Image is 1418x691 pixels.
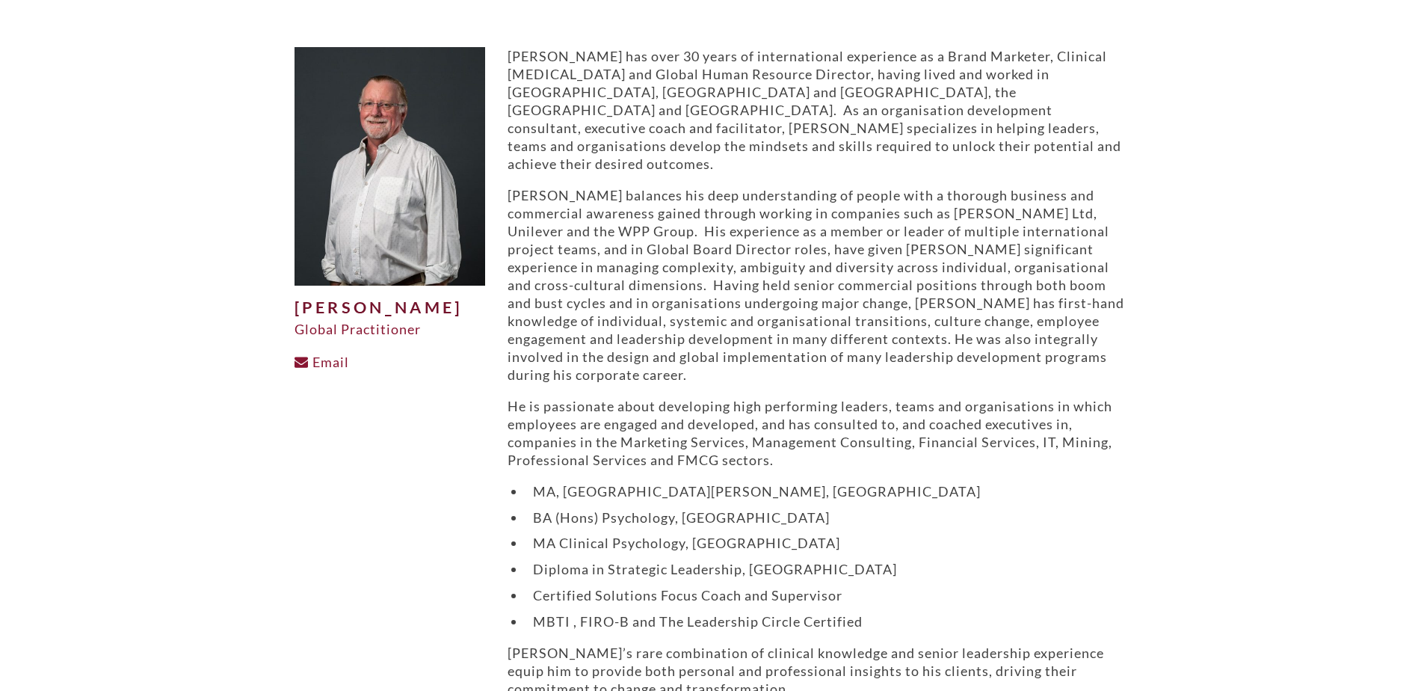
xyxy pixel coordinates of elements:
li: MBTI , FIRO-B and The Leadership Circle Certified [525,612,1124,630]
li: BA (Hons) Psychology, [GEOGRAPHIC_DATA] [525,509,1124,526]
p: [PERSON_NAME] has over 30 years of international experience as a Brand Marketer, Clinical [MEDICA... [508,47,1124,173]
div: Global Practitioner [295,320,485,338]
a: Email [295,354,349,370]
li: MA, [GEOGRAPHIC_DATA][PERSON_NAME], [GEOGRAPHIC_DATA] [525,482,1124,500]
li: MA Clinical Psychology, [GEOGRAPHIC_DATA] [525,534,1124,552]
p: [PERSON_NAME] balances his deep understanding of people with a thorough business and commercial a... [508,186,1124,384]
h1: [PERSON_NAME] [295,299,485,317]
li: Certified Solutions Focus Coach and Supervisor [525,586,1124,604]
p: He is passionate about developing high performing leaders, teams and organisations in which emplo... [508,397,1124,469]
li: Diploma in Strategic Leadership, [GEOGRAPHIC_DATA] [525,560,1124,578]
img: Chris-R-500x625.jpg [295,47,485,286]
